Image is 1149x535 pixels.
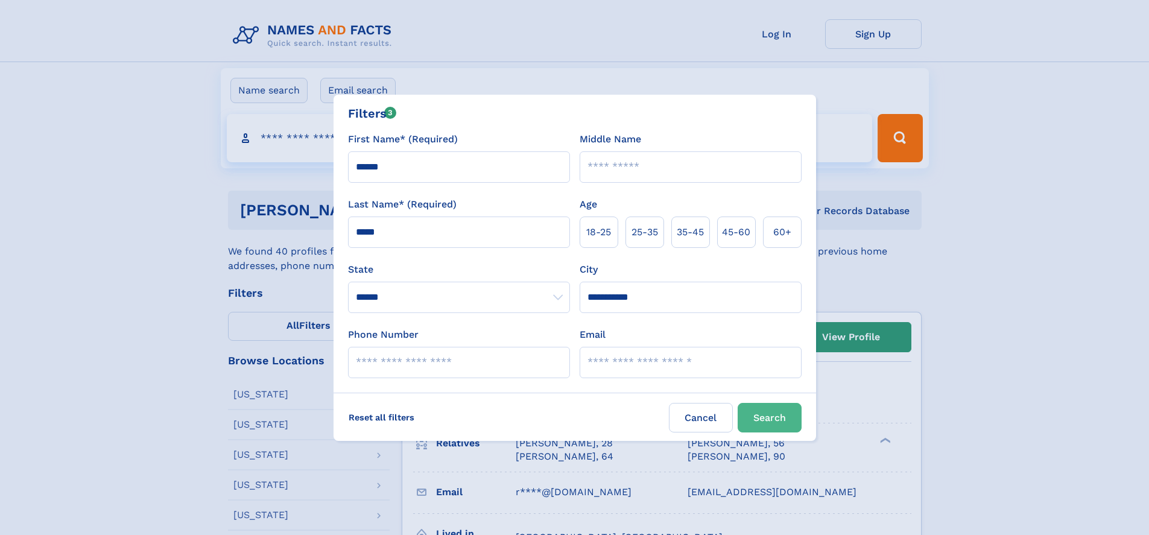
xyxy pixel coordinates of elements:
div: Filters [348,104,397,122]
button: Search [738,403,802,432]
label: First Name* (Required) [348,132,458,147]
span: 25‑35 [631,225,658,239]
span: 60+ [773,225,791,239]
label: Middle Name [580,132,641,147]
span: 35‑45 [677,225,704,239]
label: Last Name* (Required) [348,197,457,212]
label: Age [580,197,597,212]
label: State [348,262,570,277]
label: Cancel [669,403,733,432]
span: 18‑25 [586,225,611,239]
label: Email [580,328,606,342]
label: Phone Number [348,328,419,342]
label: City [580,262,598,277]
label: Reset all filters [341,403,422,432]
span: 45‑60 [722,225,750,239]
